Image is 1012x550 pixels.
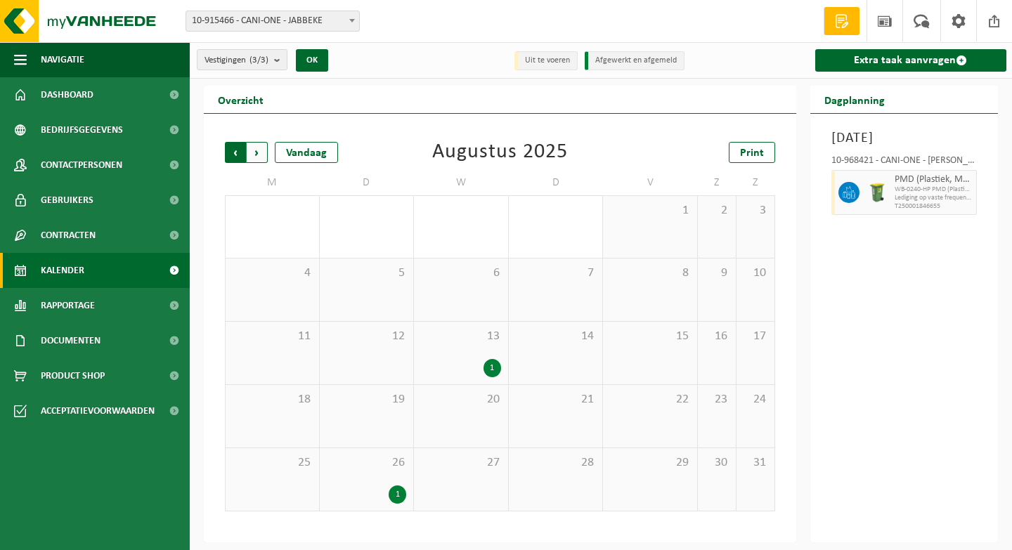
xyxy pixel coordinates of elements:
[514,51,578,70] li: Uit te voeren
[41,253,84,288] span: Kalender
[705,266,729,281] span: 9
[610,329,690,344] span: 15
[516,455,596,471] span: 28
[744,455,767,471] span: 31
[610,455,690,471] span: 29
[233,455,312,471] span: 25
[831,128,978,149] h3: [DATE]
[516,266,596,281] span: 7
[41,323,100,358] span: Documenten
[233,329,312,344] span: 11
[585,51,685,70] li: Afgewerkt en afgemeld
[41,148,122,183] span: Contactpersonen
[41,77,93,112] span: Dashboard
[389,485,406,504] div: 1
[41,393,155,428] span: Acceptatievoorwaarden
[895,202,973,211] span: T250001846655
[815,49,1007,72] a: Extra taak aanvragen
[41,183,93,218] span: Gebruikers
[233,392,312,407] span: 18
[895,174,973,185] span: PMD (Plastiek, Metaal, Drankkartons) (bedrijven)
[516,329,596,344] span: 14
[603,170,698,195] td: V
[247,142,268,163] span: Volgende
[484,359,501,377] div: 1
[610,203,690,218] span: 1
[610,392,690,407] span: 22
[41,42,84,77] span: Navigatie
[895,194,973,202] span: Lediging op vaste frequentie
[698,170,737,195] td: Z
[610,266,690,281] span: 8
[41,112,123,148] span: Bedrijfsgegevens
[831,156,978,170] div: 10-968421 - CANI-ONE - [PERSON_NAME]
[197,49,287,70] button: Vestigingen(3/3)
[705,329,729,344] span: 16
[205,50,268,71] span: Vestigingen
[744,329,767,344] span: 17
[327,455,407,471] span: 26
[41,358,105,393] span: Product Shop
[867,182,888,203] img: WB-0240-HPE-GN-50
[275,142,338,163] div: Vandaag
[414,170,509,195] td: W
[744,266,767,281] span: 10
[204,86,278,113] h2: Overzicht
[705,392,729,407] span: 23
[740,148,764,159] span: Print
[421,392,501,407] span: 20
[327,266,407,281] span: 5
[737,170,775,195] td: Z
[186,11,359,31] span: 10-915466 - CANI-ONE - JABBEKE
[729,142,775,163] a: Print
[233,266,312,281] span: 4
[509,170,604,195] td: D
[327,392,407,407] span: 19
[432,142,568,163] div: Augustus 2025
[41,218,96,253] span: Contracten
[421,455,501,471] span: 27
[186,11,360,32] span: 10-915466 - CANI-ONE - JABBEKE
[744,392,767,407] span: 24
[744,203,767,218] span: 3
[249,55,268,65] count: (3/3)
[705,203,729,218] span: 2
[705,455,729,471] span: 30
[810,86,899,113] h2: Dagplanning
[225,142,246,163] span: Vorige
[225,170,320,195] td: M
[895,185,973,194] span: WB-0240-HP PMD (Plastiek, Metaal, Drankkartons) (bedrijven)
[421,266,501,281] span: 6
[320,170,415,195] td: D
[41,288,95,323] span: Rapportage
[296,49,328,72] button: OK
[516,392,596,407] span: 21
[327,329,407,344] span: 12
[421,329,501,344] span: 13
